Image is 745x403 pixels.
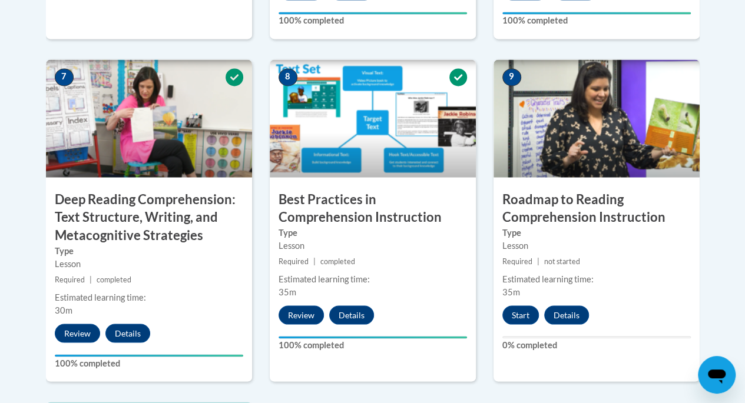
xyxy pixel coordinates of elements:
[279,336,467,338] div: Your progress
[55,291,243,304] div: Estimated learning time:
[502,272,691,285] div: Estimated learning time:
[329,305,374,324] button: Details
[279,226,467,239] label: Type
[313,257,316,265] span: |
[502,68,521,86] span: 9
[494,59,700,177] img: Course Image
[502,14,691,27] label: 100% completed
[279,272,467,285] div: Estimated learning time:
[46,59,252,177] img: Course Image
[55,244,243,257] label: Type
[279,12,467,14] div: Your progress
[537,257,539,265] span: |
[279,338,467,351] label: 100% completed
[279,14,467,27] label: 100% completed
[494,190,700,227] h3: Roadmap to Reading Comprehension Instruction
[502,12,691,14] div: Your progress
[502,287,520,297] span: 35m
[270,190,476,227] h3: Best Practices in Comprehension Instruction
[105,324,150,342] button: Details
[55,357,243,369] label: 100% completed
[502,226,691,239] label: Type
[55,324,100,342] button: Review
[46,190,252,244] h3: Deep Reading Comprehension: Text Structure, Writing, and Metacognitive Strategies
[279,257,309,265] span: Required
[279,68,297,86] span: 8
[55,275,85,284] span: Required
[502,338,691,351] label: 0% completed
[698,356,736,394] iframe: Button to launch messaging window
[502,239,691,252] div: Lesson
[544,305,589,324] button: Details
[55,354,243,357] div: Your progress
[97,275,131,284] span: completed
[502,257,532,265] span: Required
[279,305,324,324] button: Review
[55,305,72,315] span: 30m
[502,305,539,324] button: Start
[544,257,580,265] span: not started
[279,287,296,297] span: 35m
[55,257,243,270] div: Lesson
[270,59,476,177] img: Course Image
[279,239,467,252] div: Lesson
[55,68,74,86] span: 7
[90,275,92,284] span: |
[320,257,355,265] span: completed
